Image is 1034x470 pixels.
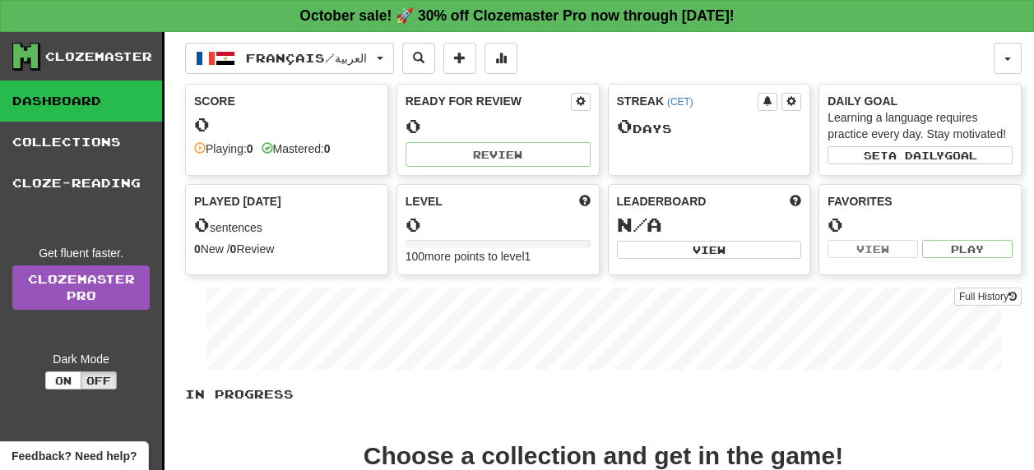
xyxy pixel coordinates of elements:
span: Score more points to level up [579,193,591,210]
div: Learning a language requires practice every day. Stay motivated! [828,109,1013,142]
button: Français/العربية [185,43,394,74]
div: 100 more points to level 1 [406,248,591,265]
span: Open feedback widget [12,448,137,464]
strong: 0 [247,142,253,155]
a: (CET) [667,96,693,108]
span: Played [DATE] [194,193,281,210]
button: Review [406,142,591,167]
a: ClozemasterPro [12,265,150,310]
button: Seta dailygoal [828,146,1013,164]
strong: October sale! 🚀 30% off Clozemaster Pro now through [DATE]! [299,7,734,24]
button: On [45,371,81,389]
div: Mastered: [262,141,331,157]
span: Leaderboard [617,193,707,210]
span: a daily [888,150,944,161]
div: Daily Goal [828,93,1013,109]
div: Day s [617,116,802,137]
button: Full History [954,288,1022,306]
button: View [828,240,918,258]
div: sentences [194,214,379,236]
strong: 0 [324,142,331,155]
div: Favorites [828,193,1013,210]
button: Off [81,371,117,389]
div: Choose a collection and get in the game! [364,444,843,468]
button: Search sentences [402,43,435,74]
div: 0 [828,214,1013,235]
div: Streak [617,93,758,109]
div: 0 [406,214,591,235]
div: Playing: [194,141,253,157]
div: New / Review [194,241,379,257]
div: 0 [194,114,379,135]
strong: 0 [230,242,237,256]
button: More stats [485,43,517,74]
div: Ready for Review [406,93,571,109]
span: Français / العربية [246,51,367,65]
span: 0 [617,114,633,137]
button: View [617,241,802,259]
span: 0 [194,213,210,236]
span: Level [406,193,443,210]
p: In Progress [185,386,1022,403]
div: 0 [406,116,591,136]
div: Clozemaster [45,48,152,65]
div: Dark Mode [12,351,150,367]
div: Score [194,93,379,109]
strong: 0 [194,242,201,256]
span: This week in points, UTC [790,193,801,210]
div: Get fluent faster. [12,245,150,261]
span: N/A [617,213,662,236]
button: Play [922,240,1013,258]
button: Add sentence to collection [443,43,476,74]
